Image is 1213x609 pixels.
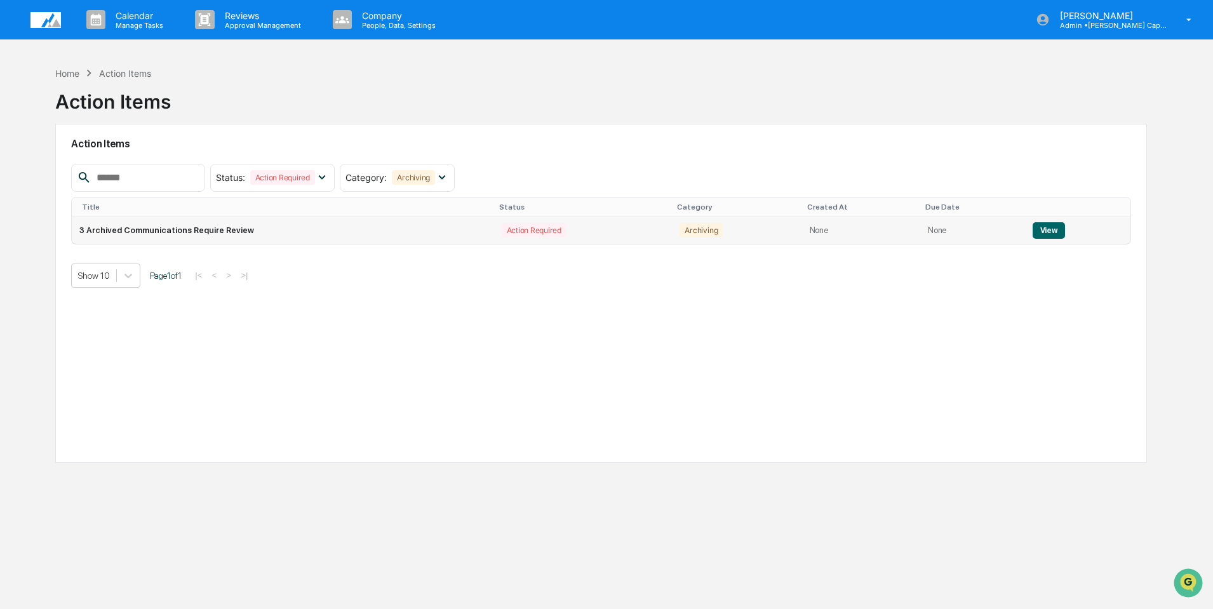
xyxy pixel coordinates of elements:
span: Preclearance [25,160,82,173]
span: Data Lookup [25,184,80,197]
p: [PERSON_NAME] [1050,10,1168,21]
p: Approval Management [215,21,307,30]
p: Reviews [215,10,307,21]
button: |< [191,270,206,281]
div: Archiving [680,223,723,238]
p: How can we help? [13,27,231,47]
span: Page 1 of 1 [150,271,182,281]
button: >| [237,270,251,281]
div: Action Required [250,170,315,185]
div: 🗄️ [92,161,102,171]
td: None [920,217,1024,244]
span: Status : [216,172,245,183]
button: > [222,270,235,281]
div: Title [82,203,488,211]
span: Attestations [105,160,157,173]
h2: Action Items [71,138,1131,150]
div: Status [499,203,667,211]
div: Action Items [55,80,171,113]
a: View [1033,225,1065,235]
button: Start new chat [216,101,231,116]
div: Action Required [502,223,566,238]
a: 🗄️Attestations [87,155,163,178]
p: People, Data, Settings [352,21,442,30]
p: Admin • [PERSON_NAME] Capital Management [1050,21,1168,30]
a: Powered byPylon [90,215,154,225]
div: Home [55,68,79,79]
a: 🖐️Preclearance [8,155,87,178]
div: 🔎 [13,185,23,196]
a: 🔎Data Lookup [8,179,85,202]
button: < [208,270,221,281]
td: 3 Archived Communications Require Review [72,217,493,244]
div: Due Date [925,203,1019,211]
img: 1746055101610-c473b297-6a78-478c-a979-82029cc54cd1 [13,97,36,120]
td: None [802,217,921,244]
div: Start new chat [43,97,208,110]
p: Manage Tasks [105,21,170,30]
div: Created At [807,203,916,211]
div: We're available if you need us! [43,110,161,120]
div: Category [677,203,796,211]
iframe: Open customer support [1172,567,1207,601]
p: Calendar [105,10,170,21]
img: logo [30,12,61,28]
div: 🖐️ [13,161,23,171]
div: Action Items [99,68,151,79]
input: Clear [33,58,210,71]
div: Archiving [392,170,435,185]
p: Company [352,10,442,21]
span: Pylon [126,215,154,225]
span: Category : [345,172,387,183]
button: View [1033,222,1065,239]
